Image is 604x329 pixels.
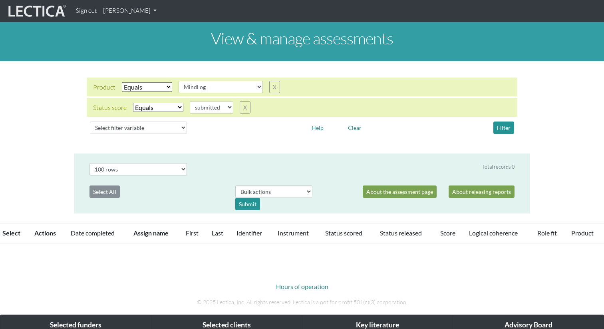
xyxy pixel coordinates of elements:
a: Date completed [71,229,115,237]
div: Status score [93,103,127,112]
button: X [269,81,280,93]
button: X [240,101,250,114]
div: Total records 0 [482,163,515,171]
a: [PERSON_NAME] [100,3,160,19]
a: Instrument [278,229,309,237]
a: Status scored [325,229,362,237]
a: Identifier [236,229,262,237]
a: Last [212,229,223,237]
th: Actions [30,223,66,243]
a: Sign out [73,3,100,19]
a: About the assessment page [363,185,437,198]
th: Assign name [129,223,181,243]
div: Submit [235,198,260,210]
a: First [186,229,199,237]
a: Logical coherence [469,229,518,237]
button: Help [308,122,327,134]
a: Status released [380,229,422,237]
a: About releasing reports [449,185,515,198]
button: Filter [493,122,514,134]
div: Product [93,82,115,92]
a: Role fit [537,229,557,237]
p: © 2025 Lectica, Inc. All rights reserved. Lectica is a not for profit 501(c)(3) corporation. [80,298,524,307]
img: lecticalive [6,4,66,19]
a: Product [571,229,594,237]
a: Help [308,123,327,131]
button: Clear [344,122,365,134]
button: Select All [89,185,120,198]
a: Hours of operation [276,283,328,290]
a: Score [440,229,455,237]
